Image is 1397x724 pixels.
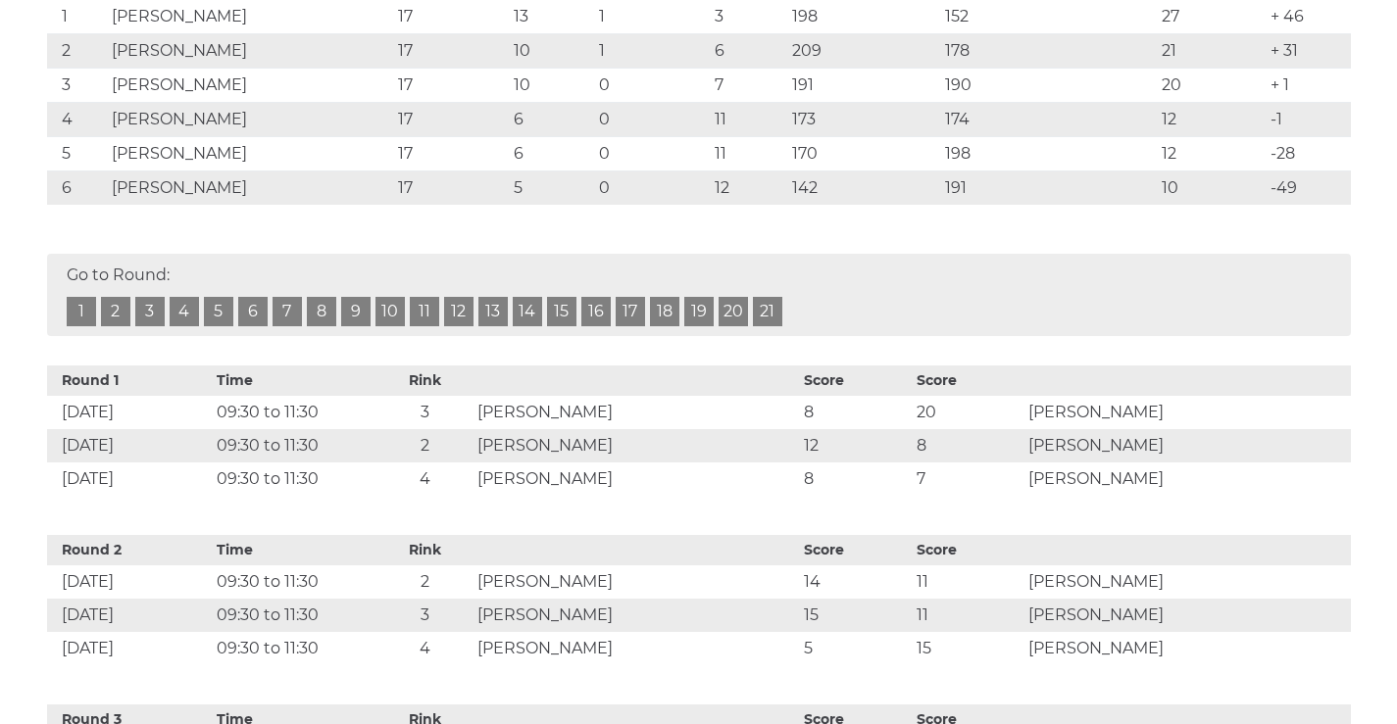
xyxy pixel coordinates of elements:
[787,33,940,68] td: 209
[1266,170,1351,205] td: -49
[799,535,912,565] th: Score
[581,297,611,326] a: 16
[47,68,107,102] td: 3
[799,462,912,496] td: 8
[444,297,474,326] a: 12
[1157,170,1266,205] td: 10
[1157,33,1266,68] td: 21
[594,68,710,102] td: 0
[473,565,799,599] td: [PERSON_NAME]
[799,632,912,665] td: 5
[377,632,473,665] td: 4
[47,396,213,429] td: [DATE]
[1023,462,1350,496] td: [PERSON_NAME]
[393,102,509,136] td: 17
[393,33,509,68] td: 17
[912,535,1024,565] th: Score
[513,297,542,326] a: 14
[1157,102,1266,136] td: 12
[107,136,393,170] td: [PERSON_NAME]
[1266,136,1351,170] td: -28
[912,462,1024,496] td: 7
[204,297,233,326] a: 5
[509,68,594,102] td: 10
[107,68,393,102] td: [PERSON_NAME]
[377,599,473,632] td: 3
[799,429,912,462] td: 12
[940,136,1157,170] td: 198
[799,396,912,429] td: 8
[377,535,473,565] th: Rink
[594,102,710,136] td: 0
[377,565,473,599] td: 2
[912,396,1024,429] td: 20
[212,565,377,599] td: 09:30 to 11:30
[47,33,107,68] td: 2
[940,102,1157,136] td: 174
[594,170,710,205] td: 0
[753,297,782,326] a: 21
[67,297,96,326] a: 1
[375,297,405,326] a: 10
[47,632,213,665] td: [DATE]
[473,396,799,429] td: [PERSON_NAME]
[212,535,377,565] th: Time
[787,102,940,136] td: 173
[212,632,377,665] td: 09:30 to 11:30
[377,462,473,496] td: 4
[547,297,576,326] a: 15
[912,565,1024,599] td: 11
[594,33,710,68] td: 1
[710,136,787,170] td: 11
[1023,565,1350,599] td: [PERSON_NAME]
[1266,68,1351,102] td: + 1
[594,136,710,170] td: 0
[212,365,377,396] th: Time
[47,599,213,632] td: [DATE]
[47,254,1351,336] div: Go to Round:
[47,535,213,565] th: Round 2
[1266,33,1351,68] td: + 31
[393,68,509,102] td: 17
[238,297,268,326] a: 6
[377,396,473,429] td: 3
[47,136,107,170] td: 5
[393,136,509,170] td: 17
[107,170,393,205] td: [PERSON_NAME]
[1023,429,1350,462] td: [PERSON_NAME]
[509,33,594,68] td: 10
[509,170,594,205] td: 5
[787,68,940,102] td: 191
[1157,136,1266,170] td: 12
[940,33,1157,68] td: 178
[799,599,912,632] td: 15
[478,297,508,326] a: 13
[473,429,799,462] td: [PERSON_NAME]
[1023,599,1350,632] td: [PERSON_NAME]
[787,136,940,170] td: 170
[1266,102,1351,136] td: -1
[307,297,336,326] a: 8
[710,102,787,136] td: 11
[47,429,213,462] td: [DATE]
[799,365,912,396] th: Score
[940,170,1157,205] td: 191
[212,599,377,632] td: 09:30 to 11:30
[473,462,799,496] td: [PERSON_NAME]
[393,170,509,205] td: 17
[410,297,439,326] a: 11
[47,170,107,205] td: 6
[473,632,799,665] td: [PERSON_NAME]
[377,429,473,462] td: 2
[799,565,912,599] td: 14
[135,297,165,326] a: 3
[170,297,199,326] a: 4
[377,365,473,396] th: Rink
[341,297,371,326] a: 9
[509,136,594,170] td: 6
[273,297,302,326] a: 7
[47,565,213,599] td: [DATE]
[47,462,213,496] td: [DATE]
[710,33,787,68] td: 6
[650,297,679,326] a: 18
